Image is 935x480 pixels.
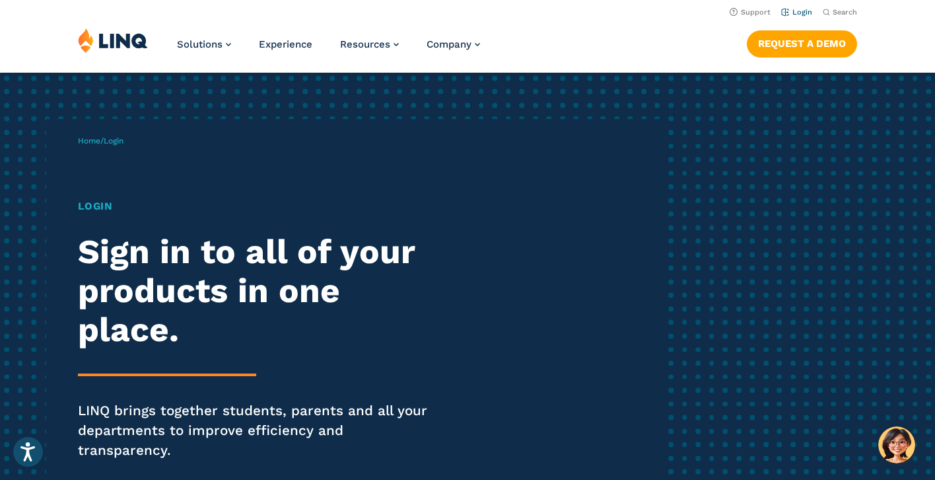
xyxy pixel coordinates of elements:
[78,136,123,145] span: /
[747,28,857,57] nav: Button Navigation
[340,38,390,50] span: Resources
[78,198,438,214] h1: Login
[177,38,223,50] span: Solutions
[833,8,857,17] span: Search
[427,38,480,50] a: Company
[78,401,438,460] p: LINQ brings together students, parents and all your departments to improve efficiency and transpa...
[730,8,771,17] a: Support
[781,8,812,17] a: Login
[177,38,231,50] a: Solutions
[747,30,857,57] a: Request a Demo
[78,136,100,145] a: Home
[259,38,312,50] a: Experience
[78,232,438,348] h2: Sign in to all of your products in one place.
[104,136,123,145] span: Login
[878,426,915,463] button: Hello, have a question? Let’s chat.
[823,7,857,17] button: Open Search Bar
[340,38,399,50] a: Resources
[78,28,148,53] img: LINQ | K‑12 Software
[177,28,480,71] nav: Primary Navigation
[427,38,471,50] span: Company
